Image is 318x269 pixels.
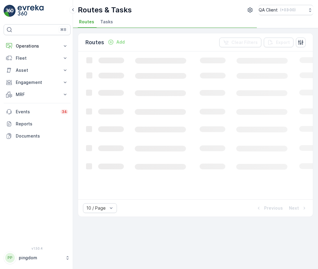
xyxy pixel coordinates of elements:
button: MRF [4,88,71,101]
button: QA Client(+03:00) [259,5,313,15]
img: logo [4,5,16,17]
button: Operations [4,40,71,52]
p: Previous [264,205,283,211]
p: MRF [16,91,58,98]
p: Events [16,109,57,115]
button: Next [288,204,308,212]
p: Routes [85,38,104,47]
button: Asset [4,64,71,76]
button: Previous [255,204,283,212]
button: Clear Filters [219,38,261,47]
button: PPpingdom [4,251,71,264]
button: Engagement [4,76,71,88]
p: Engagement [16,79,58,85]
span: Tasks [100,19,113,25]
p: QA Client [259,7,278,13]
p: ⌘B [60,27,66,32]
button: Add [105,38,127,46]
button: Export [264,38,293,47]
p: ( +03:00 ) [280,8,296,12]
p: Asset [16,67,58,73]
p: Fleet [16,55,58,61]
div: PP [5,253,15,263]
img: logo_light-DOdMpM7g.png [18,5,44,17]
p: Documents [16,133,68,139]
p: Routes & Tasks [78,5,132,15]
button: Fleet [4,52,71,64]
a: Documents [4,130,71,142]
p: Clear Filters [231,39,258,45]
a: Events34 [4,106,71,118]
p: pingdom [19,255,62,261]
p: Add [116,39,125,45]
p: Next [289,205,299,211]
span: Routes [79,19,94,25]
p: Export [276,39,290,45]
span: v 1.50.4 [4,247,71,250]
p: 34 [62,109,67,114]
p: Reports [16,121,68,127]
a: Reports [4,118,71,130]
p: Operations [16,43,58,49]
